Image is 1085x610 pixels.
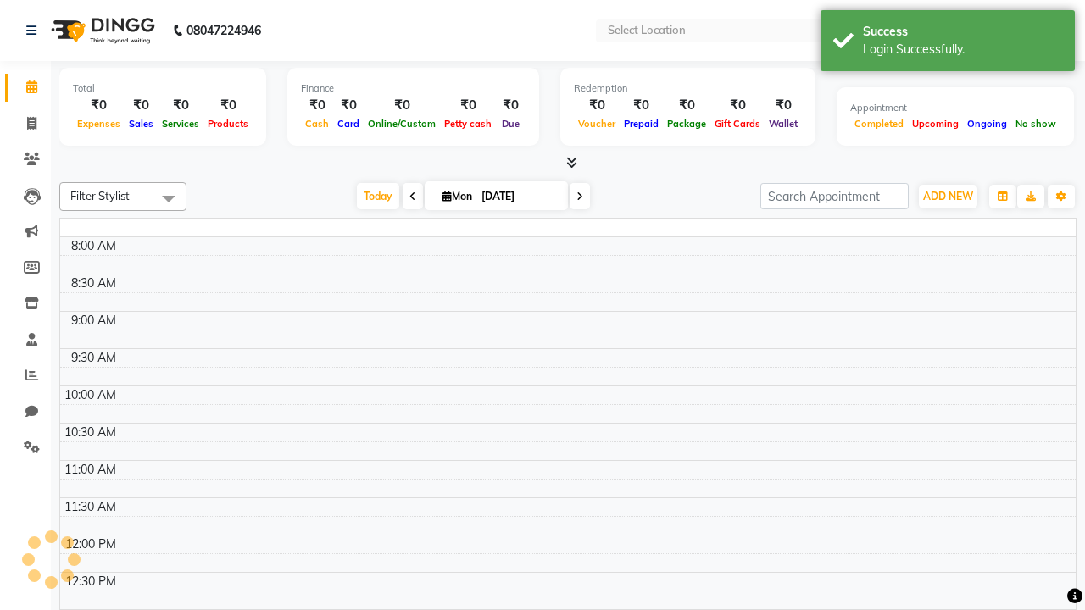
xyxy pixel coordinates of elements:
[68,237,120,255] div: 8:00 AM
[73,81,253,96] div: Total
[125,118,158,130] span: Sales
[440,96,496,115] div: ₹0
[574,96,620,115] div: ₹0
[1011,118,1060,130] span: No show
[61,498,120,516] div: 11:30 AM
[158,96,203,115] div: ₹0
[301,118,333,130] span: Cash
[186,7,261,54] b: 08047224946
[850,118,908,130] span: Completed
[43,7,159,54] img: logo
[476,184,561,209] input: 2025-09-01
[158,118,203,130] span: Services
[574,81,802,96] div: Redemption
[73,118,125,130] span: Expenses
[765,118,802,130] span: Wallet
[62,573,120,591] div: 12:30 PM
[333,96,364,115] div: ₹0
[663,118,710,130] span: Package
[963,118,1011,130] span: Ongoing
[620,96,663,115] div: ₹0
[203,118,253,130] span: Products
[574,118,620,130] span: Voucher
[70,189,130,202] span: Filter Stylist
[440,118,496,130] span: Petty cash
[863,41,1062,58] div: Login Successfully.
[364,118,440,130] span: Online/Custom
[765,96,802,115] div: ₹0
[850,101,1060,115] div: Appointment
[760,183,909,209] input: Search Appointment
[68,274,120,292] div: 8:30 AM
[923,190,973,202] span: ADD NEW
[496,96,526,115] div: ₹0
[438,190,476,202] span: Mon
[61,386,120,404] div: 10:00 AM
[62,535,120,553] div: 12:00 PM
[125,96,158,115] div: ₹0
[357,183,399,209] span: Today
[73,96,125,115] div: ₹0
[61,461,120,479] div: 11:00 AM
[68,349,120,367] div: 9:30 AM
[68,312,120,330] div: 9:00 AM
[301,81,526,96] div: Finance
[61,424,120,441] div: 10:30 AM
[333,118,364,130] span: Card
[364,96,440,115] div: ₹0
[710,118,765,130] span: Gift Cards
[908,118,963,130] span: Upcoming
[919,185,977,208] button: ADD NEW
[620,118,663,130] span: Prepaid
[203,96,253,115] div: ₹0
[498,118,524,130] span: Due
[608,22,686,39] div: Select Location
[710,96,765,115] div: ₹0
[663,96,710,115] div: ₹0
[301,96,333,115] div: ₹0
[863,23,1062,41] div: Success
